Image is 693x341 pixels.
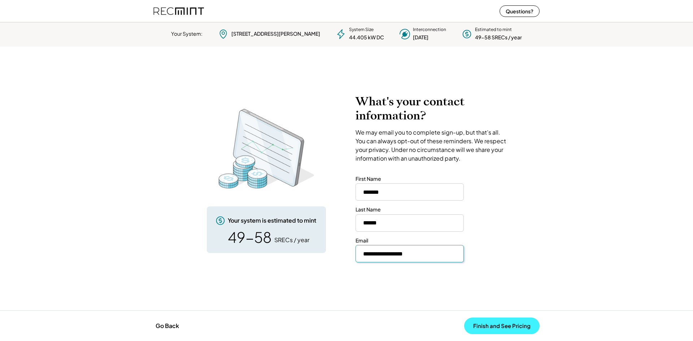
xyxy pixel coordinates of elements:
[349,27,374,33] div: System Size
[356,175,381,183] div: First Name
[413,34,428,41] div: [DATE]
[153,1,204,21] img: recmint-logotype%403x%20%281%29.jpeg
[356,237,368,244] div: Email
[413,27,446,33] div: Interconnection
[231,30,320,38] div: [STREET_ADDRESS][PERSON_NAME]
[356,128,509,163] div: We may email you to complete sign-up, but that’s all. You can always opt-out of these reminders. ...
[274,236,309,244] div: SRECs / year
[349,34,384,41] div: 44.405 kW DC
[228,230,272,244] div: 49-58
[356,206,381,213] div: Last Name
[209,105,324,192] img: RecMintArtboard%203%20copy%204.png
[464,318,540,334] button: Finish and See Pricing
[500,5,540,17] button: Questions?
[475,34,522,41] div: 49-58 SRECs / year
[153,318,181,334] button: Go Back
[475,27,512,33] div: Estimated to mint
[228,217,316,224] div: Your system is estimated to mint
[171,30,202,38] div: Your System:
[356,95,509,123] h2: What's your contact information?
